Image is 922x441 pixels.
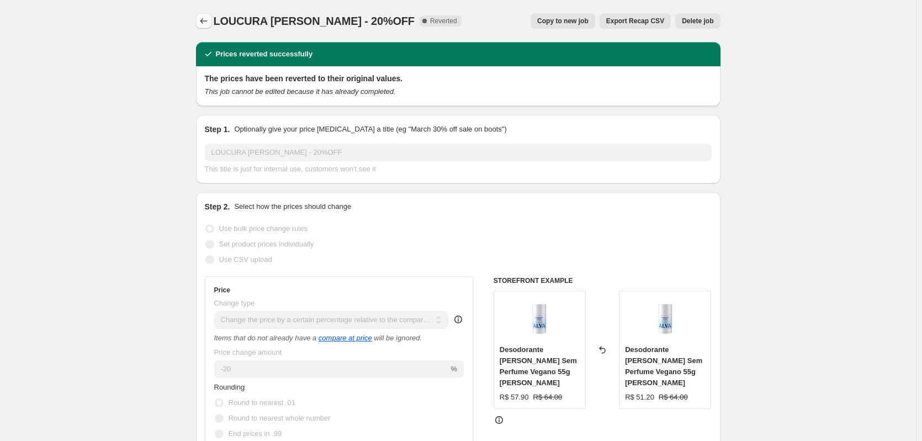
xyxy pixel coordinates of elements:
[214,360,449,378] input: -20
[196,13,211,29] button: Price change jobs
[606,17,664,25] span: Export Recap CSV
[625,345,702,387] span: Desodorante [PERSON_NAME] Sem Perfume Vegano 55g [PERSON_NAME]
[205,165,376,173] span: This title is just for internal use, customers won't see it
[214,299,255,307] span: Change type
[205,124,230,135] h2: Step 1.
[319,334,372,342] button: compare at price
[219,224,308,233] span: Use bulk price change rules
[451,365,457,373] span: %
[229,398,295,407] span: Round to nearest .01
[205,73,712,84] h2: The prices have been reverted to their original values.
[234,124,506,135] p: Optionally give your price [MEDICAL_DATA] a title (eg "March 30% off sale on boots")
[531,13,595,29] button: Copy to new job
[533,392,563,403] strike: R$ 64.00
[659,392,688,403] strike: R$ 64.00
[675,13,720,29] button: Delete job
[453,314,464,325] div: help
[219,255,272,264] span: Use CSV upload
[205,87,396,96] i: This job cannot be edited because it has already completed.
[643,297,687,341] img: 41_7b931ba2-cbe0-482f-836c-c51a32e82429_80x.png
[600,13,671,29] button: Export Recap CSV
[205,201,230,212] h2: Step 2.
[216,49,313,60] h2: Prices reverted successfully
[214,286,230,295] h3: Price
[500,392,529,403] div: R$ 57.90
[229,429,282,438] span: End prices in .99
[500,345,577,387] span: Desodorante [PERSON_NAME] Sem Perfume Vegano 55g [PERSON_NAME]
[234,201,351,212] p: Select how the prices should change
[219,240,314,248] span: Set product prices individually
[682,17,713,25] span: Delete job
[214,15,415,27] span: LOUCURA [PERSON_NAME] - 20%OFF
[430,17,457,25] span: Reverted
[517,297,561,341] img: 41_7b931ba2-cbe0-482f-836c-c51a32e82429_80x.png
[494,276,712,285] h6: STOREFRONT EXAMPLE
[205,144,712,161] input: 30% off holiday sale
[214,334,317,342] i: Items that do not already have a
[214,348,282,356] span: Price change amount
[214,383,245,391] span: Rounding
[537,17,589,25] span: Copy to new job
[374,334,422,342] i: will be ignored.
[625,392,654,403] div: R$ 51.20
[229,414,331,422] span: Round to nearest whole number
